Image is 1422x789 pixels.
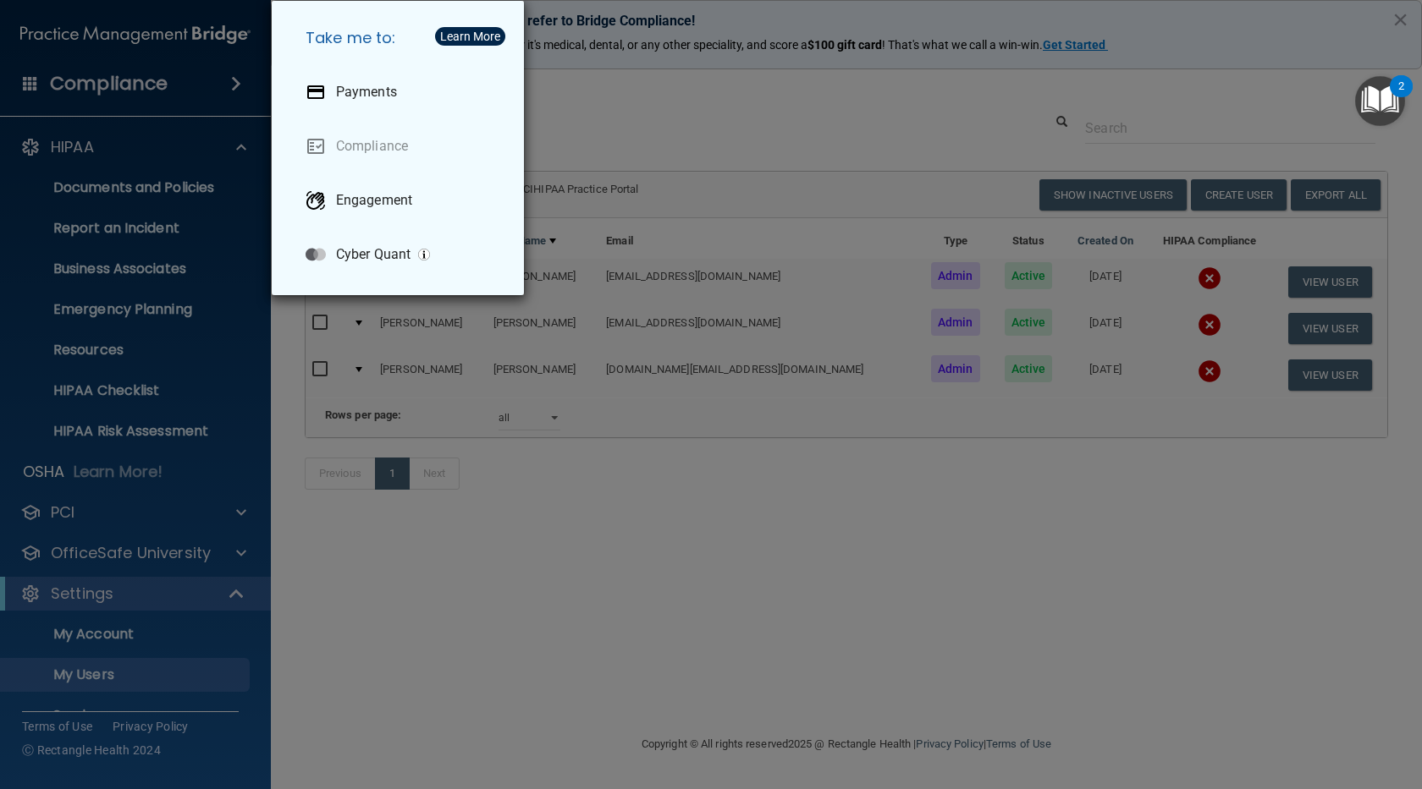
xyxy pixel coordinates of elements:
[336,192,412,209] p: Engagement
[292,123,510,170] a: Compliance
[336,246,411,263] p: Cyber Quant
[440,30,500,42] div: Learn More
[292,177,510,224] a: Engagement
[292,68,510,116] a: Payments
[336,84,397,101] p: Payments
[292,14,510,62] h5: Take me to:
[1398,86,1404,108] div: 2
[292,231,510,278] a: Cyber Quant
[1355,76,1405,126] button: Open Resource Center, 2 new notifications
[435,27,505,46] button: Learn More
